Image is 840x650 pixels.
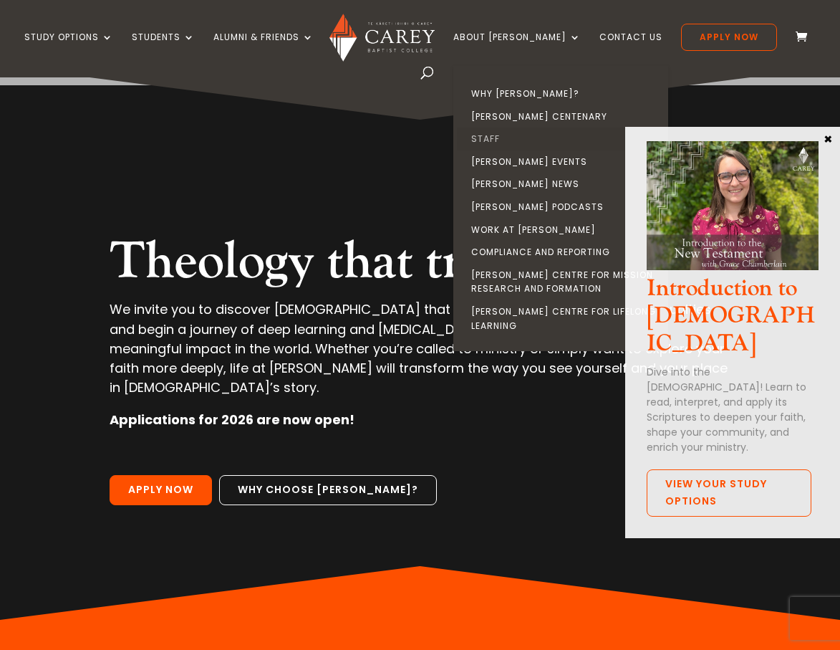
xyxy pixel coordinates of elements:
h3: Introduction to [DEMOGRAPHIC_DATA] [647,275,819,365]
img: Intro to NT [647,141,819,270]
a: [PERSON_NAME] Centre for Mission Research and Formation [457,264,672,300]
a: About [PERSON_NAME] [453,32,581,66]
a: Alumni & Friends [213,32,314,66]
a: Study Options [24,32,113,66]
a: View Your Study Options [647,469,811,517]
a: Work at [PERSON_NAME] [457,219,672,242]
button: Close [821,132,835,145]
a: [PERSON_NAME] Podcasts [457,196,672,219]
a: Apply Now [681,24,777,51]
a: Students [132,32,195,66]
a: Staff [457,128,672,150]
a: Apply Now [110,475,212,505]
a: Why choose [PERSON_NAME]? [219,475,437,505]
a: Contact Us [599,32,662,66]
a: Why [PERSON_NAME]? [457,82,672,105]
strong: Applications for 2026 are now open! [110,411,354,429]
h2: Theology that transforms [110,231,730,300]
img: Carey Baptist College [329,14,435,62]
p: We invite you to discover [DEMOGRAPHIC_DATA] that shapes hearts, minds, and communities and begin... [110,300,730,410]
a: [PERSON_NAME] Centenary [457,105,672,128]
a: [PERSON_NAME] Centre for Lifelong Learning [457,300,672,337]
a: Intro to NT [647,258,819,274]
a: [PERSON_NAME] Events [457,150,672,173]
a: [PERSON_NAME] News [457,173,672,196]
p: Dive into the [DEMOGRAPHIC_DATA]! Learn to read, interpret, and apply its Scriptures to deepen yo... [647,365,819,455]
a: Compliance and Reporting [457,241,672,264]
